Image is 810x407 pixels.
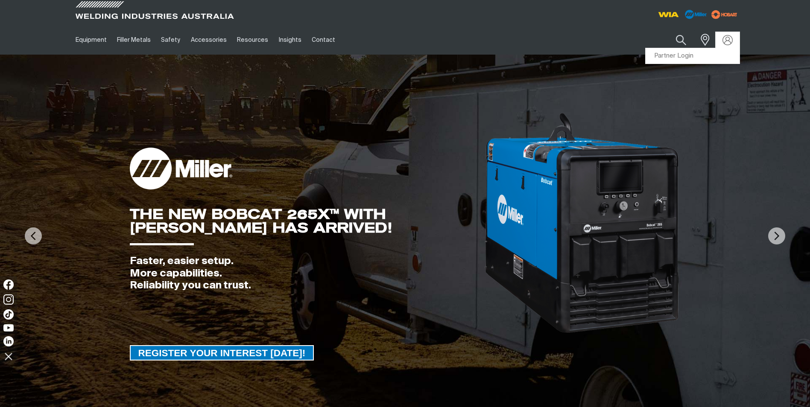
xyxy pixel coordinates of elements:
img: hide socials [1,349,16,363]
img: NextArrow [768,227,785,244]
img: PrevArrow [25,227,42,244]
nav: Main [70,25,573,55]
a: Filler Metals [112,25,156,55]
div: THE NEW BOBCAT 265X™ WITH [PERSON_NAME] HAS ARRIVED! [130,207,484,235]
img: LinkedIn [3,336,14,346]
a: Accessories [186,25,232,55]
input: Product name or item number... [655,30,695,50]
a: Insights [273,25,306,55]
img: TikTok [3,309,14,320]
a: Equipment [70,25,112,55]
span: REGISTER YOUR INTEREST [DATE]! [131,345,313,360]
a: Safety [156,25,185,55]
img: Instagram [3,294,14,305]
div: Faster, easier setup. More capabilities. Reliability you can trust. [130,255,484,292]
img: miller [709,8,740,21]
img: YouTube [3,324,14,331]
a: Contact [307,25,340,55]
a: Partner Login [646,48,740,64]
img: Facebook [3,279,14,290]
a: REGISTER YOUR INTEREST TODAY! [130,345,314,360]
a: Resources [232,25,273,55]
button: Search products [667,30,696,50]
